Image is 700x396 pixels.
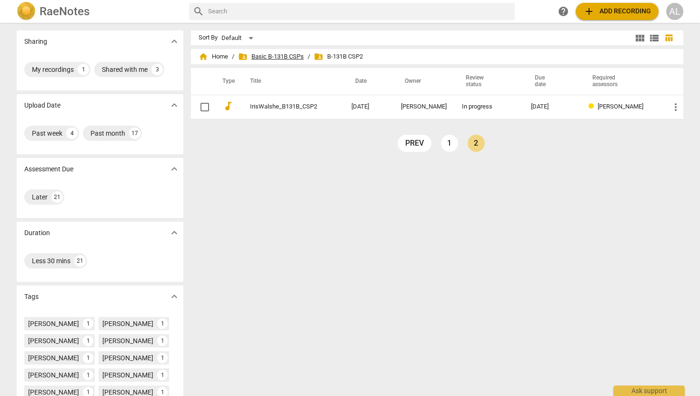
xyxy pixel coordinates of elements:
[83,336,93,346] div: 1
[401,103,447,110] div: [PERSON_NAME]
[664,33,673,42] span: table_chart
[454,68,523,95] th: Review status
[193,6,204,17] span: search
[83,353,93,363] div: 1
[238,52,248,61] span: folder_shared
[32,65,74,74] div: My recordings
[199,52,228,61] span: Home
[169,227,180,238] span: expand_more
[633,31,647,45] button: Tile view
[576,3,659,20] button: Upload
[344,68,393,95] th: Date
[215,68,239,95] th: Type
[208,4,511,19] input: Search
[32,256,70,266] div: Less 30 mins
[661,31,676,45] button: Table view
[151,64,163,75] div: 3
[531,103,573,110] div: [DATE]
[581,68,662,95] th: Required assessors
[167,289,181,304] button: Show more
[90,129,125,138] div: Past month
[102,65,148,74] div: Shared with me
[393,68,454,95] th: Owner
[157,318,168,329] div: 1
[24,100,60,110] p: Upload Date
[102,336,153,346] div: [PERSON_NAME]
[649,32,660,44] span: view_list
[83,318,93,329] div: 1
[167,98,181,112] button: Show more
[232,53,234,60] span: /
[398,135,431,152] a: prev
[308,53,310,60] span: /
[169,163,180,175] span: expand_more
[250,103,317,110] a: IrisWalshe_B131B_CSP2
[583,6,651,17] span: Add recording
[102,370,153,380] div: [PERSON_NAME]
[558,6,569,17] span: help
[74,255,86,267] div: 21
[555,3,572,20] a: Help
[167,162,181,176] button: Show more
[78,64,89,75] div: 1
[589,103,598,110] span: Review status: in progress
[598,103,643,110] span: [PERSON_NAME]
[24,292,39,302] p: Tags
[28,336,79,346] div: [PERSON_NAME]
[32,129,62,138] div: Past week
[40,5,90,18] h2: RaeNotes
[613,386,685,396] div: Ask support
[102,319,153,328] div: [PERSON_NAME]
[51,191,63,203] div: 21
[468,135,485,152] a: Page 2 is your current page
[102,353,153,363] div: [PERSON_NAME]
[222,100,234,112] span: audiotrack
[28,353,79,363] div: [PERSON_NAME]
[17,2,36,21] img: Logo
[129,128,140,139] div: 17
[462,103,516,110] div: In progress
[157,353,168,363] div: 1
[28,319,79,328] div: [PERSON_NAME]
[167,34,181,49] button: Show more
[239,68,344,95] th: Title
[583,6,595,17] span: add
[523,68,581,95] th: Due date
[199,52,208,61] span: home
[441,135,458,152] a: Page 1
[83,370,93,380] div: 1
[28,370,79,380] div: [PERSON_NAME]
[24,37,47,47] p: Sharing
[24,228,50,238] p: Duration
[17,2,181,21] a: LogoRaeNotes
[167,226,181,240] button: Show more
[344,95,393,119] td: [DATE]
[221,30,257,46] div: Default
[169,99,180,111] span: expand_more
[666,3,683,20] button: AL
[634,32,646,44] span: view_module
[157,370,168,380] div: 1
[169,36,180,47] span: expand_more
[169,291,180,302] span: expand_more
[199,34,218,41] div: Sort By
[314,52,323,61] span: folder_shared
[24,164,73,174] p: Assessment Due
[157,336,168,346] div: 1
[32,192,48,202] div: Later
[66,128,78,139] div: 4
[647,31,661,45] button: List view
[238,52,304,61] span: Basic B-131B CSPs
[314,52,363,61] span: B-131B CSP2
[670,101,681,113] span: more_vert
